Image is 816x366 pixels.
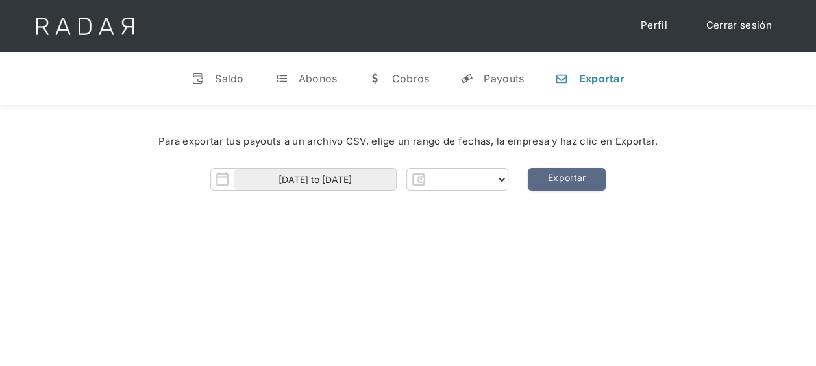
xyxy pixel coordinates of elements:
[578,72,624,85] div: Exportar
[368,72,381,85] div: w
[460,72,473,85] div: y
[275,72,288,85] div: t
[210,168,508,191] form: Form
[528,168,606,191] a: Exportar
[693,13,785,38] a: Cerrar sesión
[484,72,524,85] div: Payouts
[628,13,680,38] a: Perfil
[192,72,204,85] div: v
[555,72,568,85] div: n
[299,72,338,85] div: Abonos
[39,134,777,149] div: Para exportar tus payouts a un archivo CSV, elige un rango de fechas, la empresa y haz clic en Ex...
[391,72,429,85] div: Cobros
[215,72,244,85] div: Saldo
